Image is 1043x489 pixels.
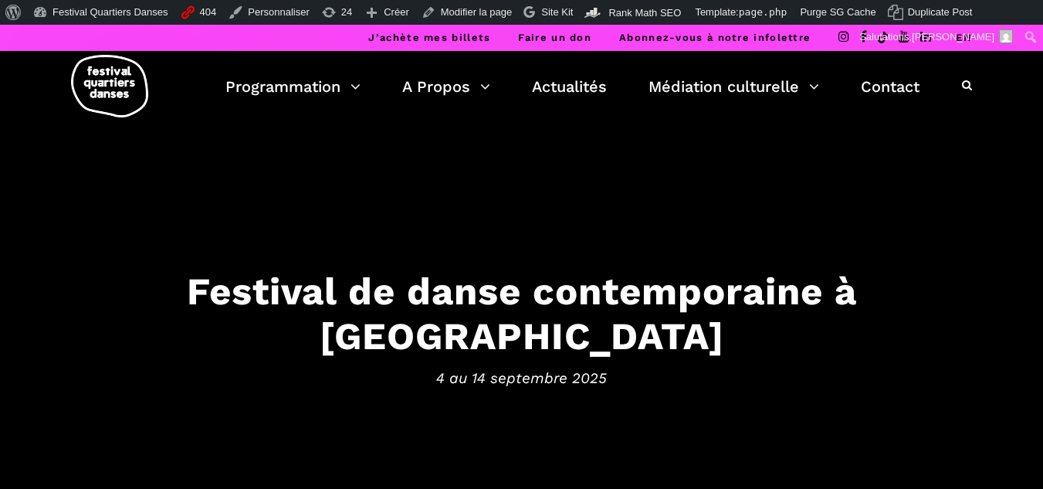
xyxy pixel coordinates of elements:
[43,268,1001,359] h3: Festival de danse contemporaine à [GEOGRAPHIC_DATA]
[532,73,607,100] a: Actualités
[541,6,573,18] span: Site Kit
[912,31,994,42] span: [PERSON_NAME]
[648,73,819,100] a: Médiation culturelle
[518,32,591,43] a: Faire un don
[608,7,681,19] span: Rank Math SEO
[739,6,787,18] span: page.php
[402,73,490,100] a: A Propos
[854,25,1019,49] a: Salutations,
[225,73,361,100] a: Programmation
[71,55,148,117] img: logo-fqd-med
[43,367,1001,390] span: 4 au 14 septembre 2025
[368,32,490,43] a: J’achète mes billets
[619,32,811,43] a: Abonnez-vous à notre infolettre
[861,73,919,100] a: Contact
